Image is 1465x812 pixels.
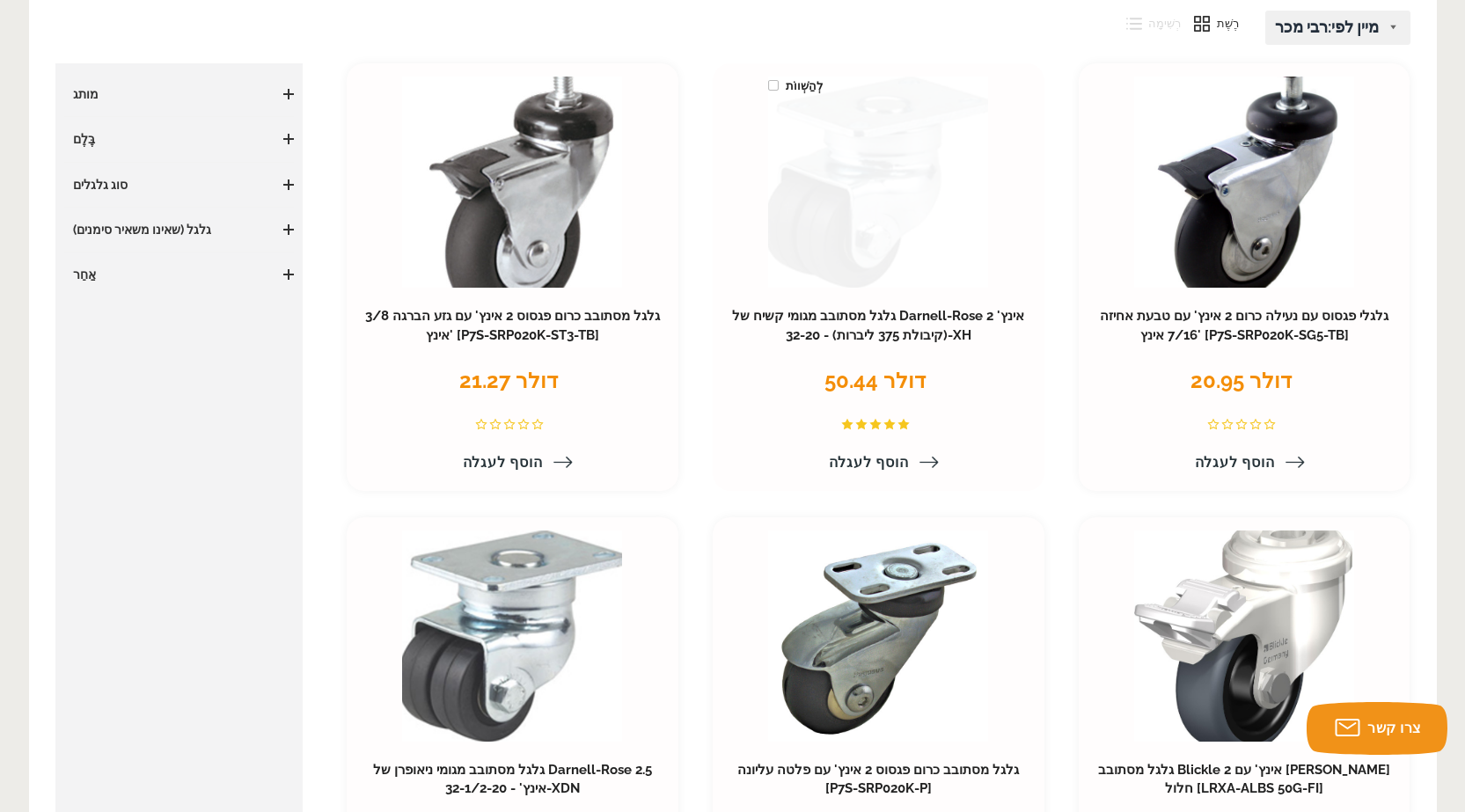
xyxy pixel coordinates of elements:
button: צרו קשר [1307,702,1447,755]
font: צרו קשר [1367,720,1422,736]
a: גלגל מסתובב מגומי ניאופרן של Darnell-Rose 2.5 אינץ' - 32-1/2-20-XDN [373,762,652,797]
font: 21.27 דולר [459,368,558,393]
font: גלגל (שאינו משאיר סימנים) [73,223,211,237]
a: גלגל מסתובב Blickle 2 אינץ' עם [PERSON_NAME] חלול [LRXA-ALBS 50G-FI] [1098,762,1390,797]
a: גלגלי פגסוס עם נעילה כרום 2 אינץ' עם טבעת אחיזה 7/16 אינץ' [P7S-SRP020K-SG5-TB] [1100,308,1388,343]
font: סוג גלגלים [73,178,128,192]
font: 50.44 דולר [824,368,926,393]
a: גלגל מסתובב כרום פגסוס 2 אינץ' עם גזע הברגה 3/8 אינץ' [P7S-SRP020K-ST3-TB] [365,308,660,343]
a: גלגל מסתובב מגומי קשיח של Darnell-Rose 2 אינץ' (קיבולת 375 ליברות) - 32-20-XH [732,308,1024,343]
a: הוסף לעגלה [1184,448,1305,478]
font: לְהַשְׁווֹת [786,79,823,92]
font: הוסף לעגלה [463,454,543,471]
font: מותג [73,87,99,101]
a: הוסף לעגלה [818,448,939,478]
font: הוסף לעגלה [1195,454,1275,471]
font: בֶּלֶם [73,132,95,146]
a: הוסף לעגלה [452,448,573,478]
button: רְשִׁימָה [1113,11,1182,37]
font: 20.95 דולר [1190,368,1292,393]
font: אַחֵר [73,267,96,282]
a: גלגל מסתובב כרום פגסוס 2 אינץ' עם פלטה עליונה [P7S-SRP020K-P] [737,762,1019,797]
button: רֶשֶׁת [1181,11,1239,37]
font: רְשִׁימָה [1148,17,1181,30]
font: רֶשֶׁת [1217,17,1239,30]
font: הוסף לעגלה [829,454,909,471]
